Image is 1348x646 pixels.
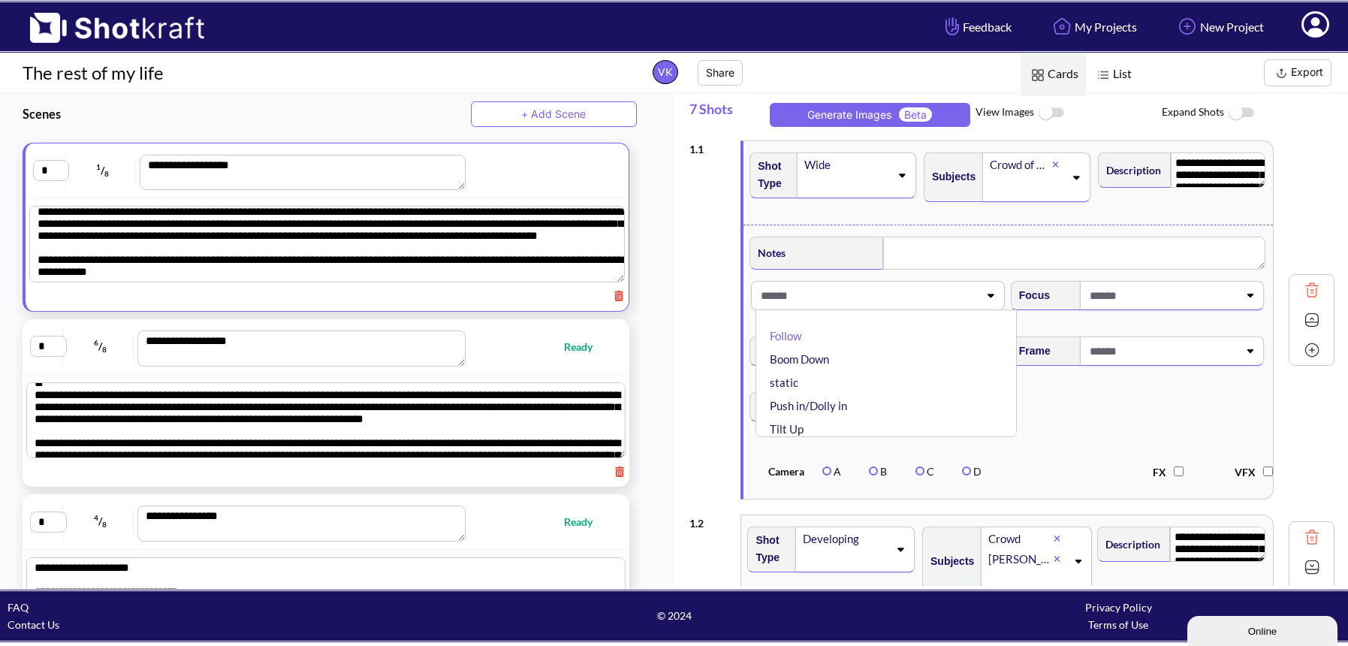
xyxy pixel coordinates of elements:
[750,240,786,265] span: Notes
[942,14,963,39] img: Hand Icon
[653,60,678,84] span: VK
[1012,339,1051,364] span: Frame
[1021,53,1086,96] span: Cards
[1235,466,1263,478] span: VFX
[767,325,1013,348] li: Follow
[1224,97,1258,129] img: ToggleOff Icon
[1264,59,1331,86] button: Export
[1301,339,1323,361] img: Add Icon
[755,463,815,480] span: Camera
[750,394,786,419] span: Focal
[471,101,637,127] button: + Add Scene
[770,103,971,127] button: Generate ImagesBeta
[94,338,98,347] span: 6
[923,549,974,574] span: Subjects
[564,338,608,355] span: Ready
[1272,64,1291,83] img: Export Icon
[68,334,134,358] span: /
[1163,7,1275,47] a: New Project
[94,513,98,522] span: 4
[8,618,59,631] a: Contact Us
[452,607,897,624] span: © 2024
[1012,283,1050,308] span: Focus
[1028,65,1048,85] img: Card Icon
[96,162,101,171] span: 1
[689,507,734,532] div: 1 . 2
[1301,309,1323,331] img: Contract Icon
[803,155,890,175] div: Wide
[869,465,887,478] label: B
[987,529,1053,549] div: Crowd
[1301,279,1323,301] img: Trash Icon
[104,169,109,178] span: 8
[899,107,932,122] span: Beta
[698,60,743,86] button: Share
[976,97,1162,129] span: View Images
[942,18,1012,35] span: Feedback
[987,549,1053,569] div: [PERSON_NAME]
[1301,556,1323,578] img: Expand Icon
[1099,158,1161,183] span: Description
[915,465,934,478] label: C
[1086,53,1139,96] span: List
[748,528,788,570] span: Shot Type
[896,599,1340,616] div: Privacy Policy
[23,105,471,122] h3: Scenes
[1038,7,1148,47] a: My Projects
[1034,97,1068,129] img: ToggleOff Icon
[750,154,790,196] span: Shot Type
[988,155,1051,175] div: Crowd of people
[1093,65,1113,85] img: List Icon
[1153,466,1174,478] span: FX
[767,371,1013,394] li: static
[564,513,608,530] span: Ready
[822,465,841,478] label: A
[1162,97,1348,129] span: Expand Shots
[1098,532,1160,557] span: Description
[689,93,764,133] span: 7 Shots
[102,346,107,355] span: 8
[68,509,134,533] span: /
[767,394,1013,418] li: Push in/Dolly in
[1049,14,1075,39] img: Home Icon
[1175,14,1200,39] img: Add Icon
[102,521,107,530] span: 8
[962,465,982,478] label: D
[896,616,1340,633] div: Terms of Use
[8,601,29,614] a: FAQ
[689,133,734,158] div: 1 . 1
[70,158,136,183] span: /
[924,165,976,189] span: Subjects
[1301,526,1323,548] img: Trash Icon
[767,348,1013,371] li: Boom Down
[801,529,889,549] div: Developing
[750,339,796,364] span: Camera
[1187,613,1340,646] iframe: chat widget
[767,418,1013,441] li: Tilt Up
